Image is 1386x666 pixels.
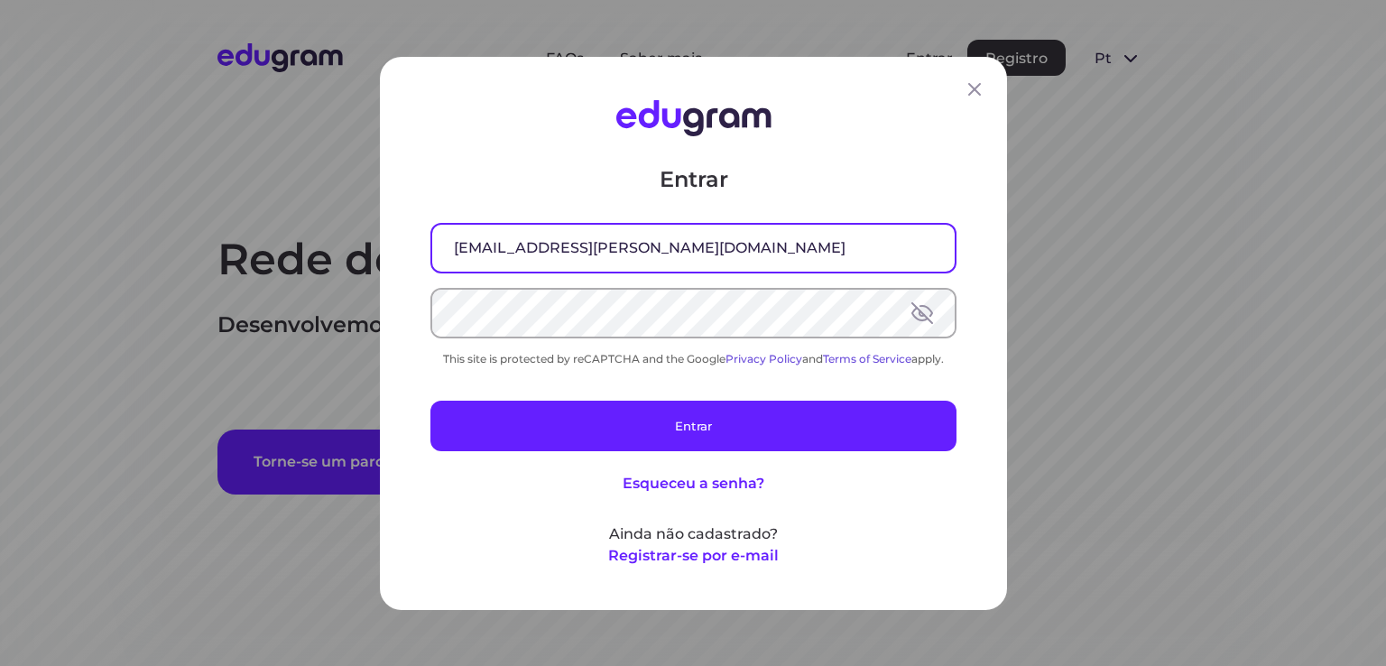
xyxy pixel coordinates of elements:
input: E-mail [432,224,955,271]
p: Ainda não cadastrado? [430,523,956,544]
a: Privacy Policy [725,351,802,365]
p: Entrar [430,164,956,193]
button: Entrar [430,400,956,450]
div: This site is protected by reCAPTCHA and the Google and apply. [430,351,956,365]
a: Terms of Service [823,351,911,365]
button: Registrar-se por e-mail [608,544,779,566]
button: Esqueceu a senha? [623,472,764,494]
img: Edugram Logo [615,100,771,136]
